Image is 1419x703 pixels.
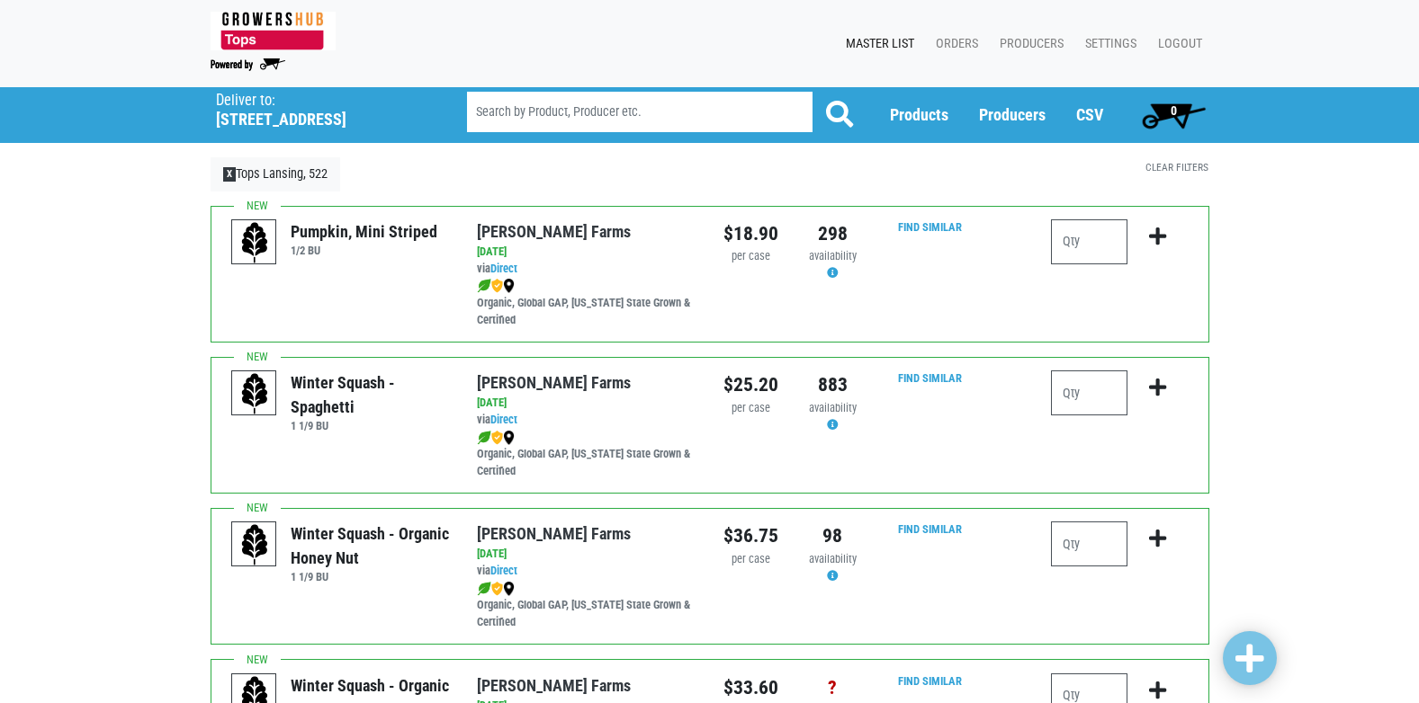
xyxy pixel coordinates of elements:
[490,413,517,426] a: Direct
[211,12,336,50] img: 279edf242af8f9d49a69d9d2afa010fb.png
[467,92,813,132] input: Search by Product, Producer etc.
[979,105,1046,124] a: Producers
[291,419,450,432] h6: 1 1/9 BU
[921,27,985,61] a: Orders
[490,564,517,577] a: Direct
[809,552,857,565] span: availability
[490,262,517,275] a: Direct
[477,279,491,293] img: leaf-e5c59151409436ccce96b2ca1b28e03c.png
[491,431,503,445] img: safety-e55c860ca8c00a9c171001a62a92dabd.png
[1171,103,1177,118] span: 0
[216,92,421,110] p: Deliver to:
[1134,97,1214,133] a: 0
[216,110,421,129] h5: [STREET_ADDRESS]
[805,521,860,550] div: 98
[291,570,450,583] h6: 1 1/9 BU
[723,248,778,265] div: per case
[805,673,860,702] div: ?
[491,582,503,596] img: safety-e55c860ca8c00a9c171001a62a92dabd.png
[211,157,341,191] a: XTops Lansing, 522
[477,412,696,429] div: via
[1051,521,1127,566] input: Qty
[723,219,778,248] div: $18.90
[477,395,696,412] div: [DATE]
[831,27,921,61] a: Master List
[723,673,778,702] div: $33.60
[503,582,515,596] img: map_marker-0e94453035b3232a4d21701695807de9.png
[216,87,435,129] span: Tops Lansing, 522 (2300 N Triphammer Rd #522, Ithaca, NY 14850, USA)
[291,219,437,244] div: Pumpkin, Mini Striped
[898,371,962,385] a: Find Similar
[477,580,696,631] div: Organic, Global GAP, [US_STATE] State Grown & Certified
[805,219,860,248] div: 298
[211,58,285,71] img: Powered by Big Wheelbarrow
[232,220,277,265] img: placeholder-variety-43d6402dacf2d531de610a020419775a.svg
[503,279,515,293] img: map_marker-0e94453035b3232a4d21701695807de9.png
[1051,219,1127,264] input: Qty
[1076,105,1103,124] a: CSV
[890,105,948,124] a: Products
[723,370,778,399] div: $25.20
[898,220,962,234] a: Find Similar
[898,674,962,688] a: Find Similar
[1051,370,1127,415] input: Qty
[477,582,491,596] img: leaf-e5c59151409436ccce96b2ca1b28e03c.png
[477,261,696,278] div: via
[477,676,631,695] a: [PERSON_NAME] Farms
[477,278,696,329] div: Organic, Global GAP, [US_STATE] State Grown & Certified
[477,546,696,563] div: [DATE]
[1144,27,1209,61] a: Logout
[477,563,696,580] div: via
[805,370,860,399] div: 883
[1071,27,1144,61] a: Settings
[477,222,631,241] a: [PERSON_NAME] Farms
[291,244,437,257] h6: 1/2 BU
[232,522,277,567] img: placeholder-variety-43d6402dacf2d531de610a020419775a.svg
[232,371,277,416] img: placeholder-variety-43d6402dacf2d531de610a020419775a.svg
[291,370,450,419] div: Winter Squash - Spaghetti
[477,244,696,261] div: [DATE]
[503,431,515,445] img: map_marker-0e94453035b3232a4d21701695807de9.png
[477,429,696,480] div: Organic, Global GAP, [US_STATE] State Grown & Certified
[985,27,1071,61] a: Producers
[491,279,503,293] img: safety-e55c860ca8c00a9c171001a62a92dabd.png
[477,373,631,392] a: [PERSON_NAME] Farms
[723,551,778,568] div: per case
[898,522,962,536] a: Find Similar
[723,521,778,550] div: $36.75
[291,521,450,570] div: Winter Squash - Organic Honey Nut
[723,400,778,417] div: per case
[809,401,857,414] span: availability
[809,249,857,263] span: availability
[1145,161,1208,174] a: Clear Filters
[223,167,237,182] span: X
[477,524,631,543] a: [PERSON_NAME] Farms
[477,431,491,445] img: leaf-e5c59151409436ccce96b2ca1b28e03c.png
